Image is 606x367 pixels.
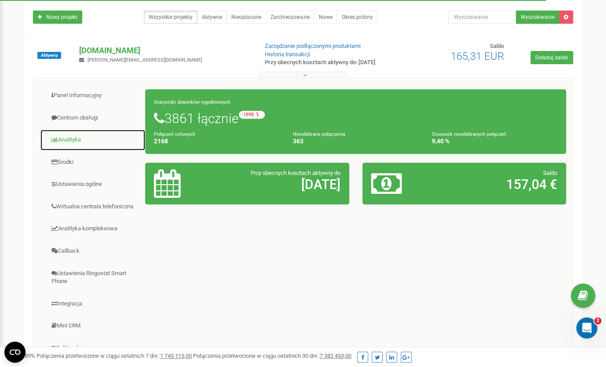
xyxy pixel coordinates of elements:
span: Saldo [490,43,504,49]
span: Saldo [543,170,557,176]
h2: 157,04 € [438,177,557,192]
a: Centrum obsługi [40,107,146,129]
a: Zarządzanie podłączonymi produktami [265,43,361,49]
a: Zarchiwizowane [266,11,314,24]
a: Środki [40,152,146,173]
a: Historia transakcji [265,51,310,58]
a: Ustawienia Ringostat Smart Phone [40,263,146,292]
a: Wirtualna centrala telefoniczna [40,196,146,218]
small: -1898 [239,111,265,119]
a: Ustawienia ogólne [40,174,146,195]
a: Wszystkie projekty [144,11,197,24]
a: Mini CRM [40,315,146,337]
span: [PERSON_NAME][EMAIL_ADDRESS][DOMAIN_NAME] [88,57,202,63]
span: Aktywny [37,52,61,59]
span: Połączenia przetworzone w ciągu ostatnich 30 dni : [193,352,351,359]
span: Połączenia przetworzone w ciągu ostatnich 7 dni : [37,352,192,359]
a: Nieopłacone [226,11,266,24]
a: Doładuj saldo [530,51,573,64]
a: Nowy projekt [33,11,82,24]
span: 2 [594,317,601,324]
u: 1 745 115,00 [160,352,192,359]
span: Przy obecnych kosztach aktywny do [251,170,340,176]
a: Nowe [314,11,337,24]
a: Analityka [40,129,146,151]
h2: [DATE] [220,177,340,192]
iframe: Intercom live chat [576,317,597,338]
a: Okres próbny [336,11,377,24]
a: Aktywne [197,11,227,24]
a: Callback [40,240,146,262]
h4: 9,40 % [431,138,557,145]
button: Open CMP widget [4,342,26,363]
u: 7 382 453,00 [320,352,351,359]
input: Wyszukiwanie [448,11,517,24]
h4: 2168 [154,138,280,145]
p: [DOMAIN_NAME] [79,45,250,56]
button: Wyszukiwanie [516,11,559,24]
p: Przy obecnych kosztach aktywny do: [DATE] [265,58,390,67]
small: Połączeń celowych [154,131,195,137]
a: Integracja [40,293,146,315]
small: Statystyki dzwonków tygodniowych [154,99,230,105]
h4: 363 [293,138,419,145]
a: Panel Informacyjny [40,85,146,106]
h1: 3861 łącznie [154,111,557,126]
small: Stosunek nieodebranych połączeń [431,131,506,137]
a: Call tracking [40,338,146,359]
span: 165,31 EUR [451,50,504,62]
small: Nieodebrane połączenia [293,131,345,137]
a: Analityka kompleksowa [40,218,146,240]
